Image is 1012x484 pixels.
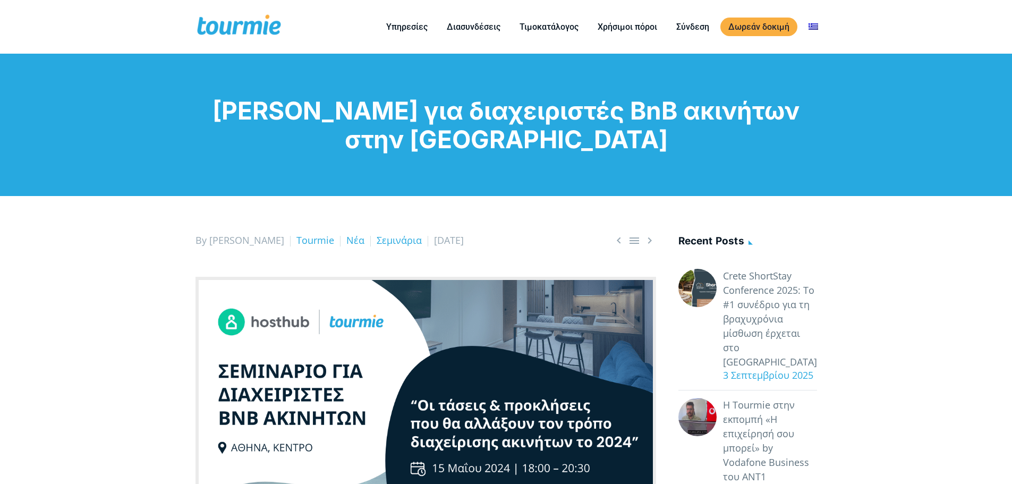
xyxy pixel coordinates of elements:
[723,398,817,484] a: Η Tourmie στην εκπομπή «Η επιχείρησή σου μπορεί» by Vodafone Business του ANT1
[668,20,717,33] a: Σύνδεση
[377,234,422,247] a: Σεμινάρια
[439,20,508,33] a: Διασυνδέσεις
[613,234,625,247] a: 
[296,234,334,247] a: Tourmie
[434,234,464,247] span: [DATE]
[512,20,586,33] a: Τιμοκατάλογος
[720,18,797,36] a: Δωρεάν δοκιμή
[195,96,817,154] h1: [PERSON_NAME] για διαχειριστές BnB ακινήτων στην [GEOGRAPHIC_DATA]
[195,234,284,247] span: By [PERSON_NAME]
[723,269,817,369] a: Crete ShortStay Conference 2025: Το #1 συνέδριο για τη βραχυχρόνια μίσθωση έρχεται στο [GEOGRAPHI...
[590,20,665,33] a: Χρήσιμοι πόροι
[628,234,641,247] a: 
[346,234,364,247] a: Νέα
[378,20,436,33] a: Υπηρεσίες
[643,234,656,247] a: 
[613,234,625,247] span: Previous post
[717,368,817,383] div: 3 Σεπτεμβρίου 2025
[678,233,817,251] h4: Recent posts
[643,234,656,247] span: Next post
